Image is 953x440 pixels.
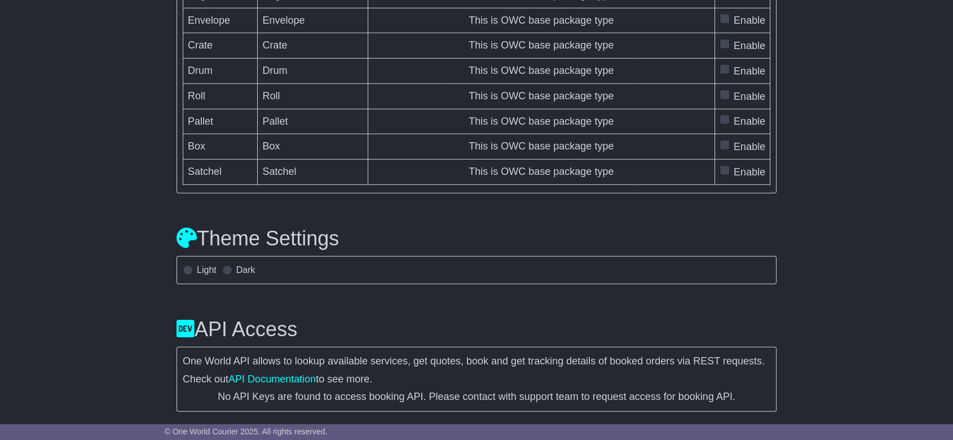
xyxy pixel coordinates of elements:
td: Crate [183,33,258,59]
p: Check out to see more. [183,373,770,386]
td: Drum [183,59,258,84]
label: Enable [734,64,765,79]
div: No API Keys are found to access booking API. Please contact with support team to request access f... [183,391,770,403]
td: Roll [183,83,258,109]
td: This is OWC base package type [368,160,714,185]
td: Envelope [183,8,258,33]
label: Enable [734,114,765,129]
td: Envelope [258,8,368,33]
td: This is OWC base package type [368,33,714,59]
h3: Theme Settings [177,227,776,250]
td: This is OWC base package type [368,59,714,84]
label: Enable [734,13,765,28]
td: Satchel [258,160,368,185]
td: This is OWC base package type [368,8,714,33]
td: This is OWC base package type [368,134,714,160]
a: API Documentation [228,373,316,385]
label: Enable [734,165,765,180]
td: Drum [258,59,368,84]
td: Box [183,134,258,160]
label: Enable [734,139,765,155]
label: Light [197,265,217,275]
td: This is OWC base package type [368,109,714,134]
td: Box [258,134,368,160]
td: Pallet [258,109,368,134]
td: Crate [258,33,368,59]
span: © One World Courier 2025. All rights reserved. [165,427,328,436]
td: Satchel [183,160,258,185]
label: Dark [236,265,255,275]
label: Enable [734,38,765,54]
h3: API Access [177,318,776,341]
label: Enable [734,89,765,104]
td: Pallet [183,109,258,134]
td: Roll [258,83,368,109]
td: This is OWC base package type [368,83,714,109]
p: One World API allows to lookup available services, get quotes, book and get tracking details of b... [183,355,770,368]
